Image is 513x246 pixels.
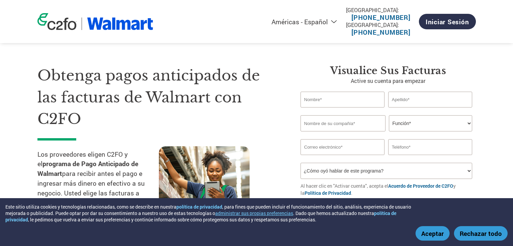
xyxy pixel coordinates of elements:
[388,139,473,155] input: Teléfono*
[5,210,396,223] a: política de privacidad
[351,28,410,36] a: [PHONE_NUMBER]
[419,14,476,29] a: Iniciar sesión
[301,77,476,85] p: Active su cuenta para empezar
[301,139,385,155] input: Invalid Email format
[346,21,416,28] div: [GEOGRAPHIC_DATA]:
[37,13,77,30] img: c2fo logo
[176,204,222,210] a: política de privacidad
[301,182,476,196] p: Al hacer clic en "Activar cuenta", acepta el y la .
[388,92,473,107] input: Apellido*
[159,146,250,213] img: supply chain worker
[389,115,472,131] select: Title/Role
[388,156,473,160] div: Inavlid Phone Number
[215,210,293,216] button: administrar sus propias preferencias
[301,92,385,107] input: Nombre*
[301,115,386,131] input: Nombre de su compañía*
[37,150,159,208] p: Los proveedores eligen C2FO y el para recibir antes el pago e ingresar más dinero en efectivo a s...
[37,65,280,130] h1: Obtenga pagos anticipados de las facturas de Walmart con C2FO
[37,159,138,178] strong: programa de Pago Anticipado de Walmart
[454,226,508,241] button: Rechazar todo
[5,204,420,223] div: Este sitio utiliza cookies y tecnologías relacionadas, como se describe en nuestra , para fines q...
[388,108,473,113] div: Invalid last name or last name is too long
[301,132,473,136] div: Invalid company name or company name is too long
[416,226,450,241] button: Aceptar
[305,190,351,196] a: Política de Privacidad
[301,108,385,113] div: Invalid first name or first name is too long
[346,6,416,13] div: [GEOGRAPHIC_DATA]:
[388,183,453,189] a: Acuerdo de Proveedor de C2FO
[87,18,153,30] img: Walmart
[301,65,476,77] h3: Visualice sus facturas
[351,13,410,22] a: [PHONE_NUMBER]
[301,156,385,160] div: Inavlid Email Address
